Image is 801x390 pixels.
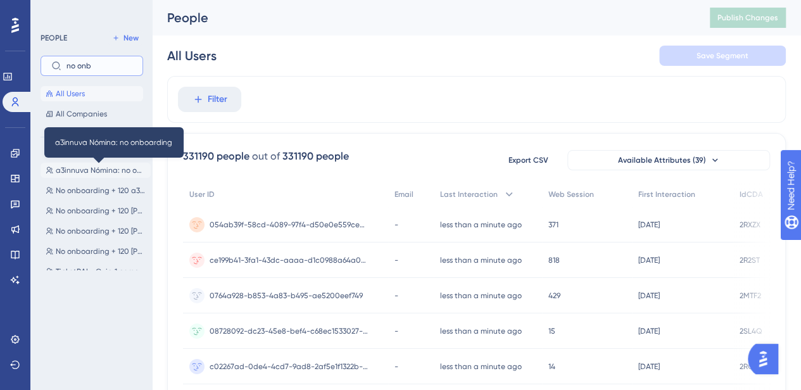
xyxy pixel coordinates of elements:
div: out of [252,149,280,164]
button: New [108,30,143,46]
span: 08728092-dc23-45e8-bef4-c68ec1533027-2SL4Q [210,326,368,336]
time: [DATE] [638,256,660,265]
div: PEOPLE [41,33,67,43]
span: No onboarding + 120 [PERSON_NAME] a3factura [56,206,146,216]
span: 2MTF2 [740,291,761,301]
span: 2R2ST [740,255,760,265]
span: IdCDA [740,189,763,199]
button: No onboarding + 120 [PERSON_NAME] a3innuva Workspace TA [41,244,151,259]
span: 2RXZX [740,220,760,230]
button: TicketBAI - Guia 1 completa o no onboarding [41,264,151,279]
span: 054ab39f-58cd-4089-97f4-d50e0e559ce0-2RXZX [210,220,368,230]
button: Save Segment [659,46,786,66]
div: People [167,9,678,27]
span: Export CSV [508,155,548,165]
span: Available Attributes (39) [618,155,706,165]
span: User ID [189,189,215,199]
button: Publish Changes [710,8,786,28]
span: 0764a928-b853-4a83-b495-ae5200eef749 [210,291,363,301]
input: Search [66,61,132,70]
span: Save Segment [697,51,748,61]
span: All Companies [56,109,107,119]
button: Filter [178,87,241,112]
span: Last Interaction [440,189,498,199]
span: New [123,33,139,43]
span: Web Session [548,189,594,199]
button: Export CSV [496,150,560,170]
span: - [394,220,398,230]
span: No onboarding + 120 [PERSON_NAME] a3innuva Contabilidad [56,226,146,236]
time: less than a minute ago [440,256,522,265]
span: - [394,326,398,336]
span: Email [394,189,413,199]
time: less than a minute ago [440,291,522,300]
div: 331190 people [282,149,349,164]
span: TicketBAI - Guia 1 completa o no onboarding [56,267,146,277]
button: Available Attributes (39) [567,150,770,170]
div: 331190 people [183,149,249,164]
time: [DATE] [638,291,660,300]
button: No onboarding + 120 a3innuva Facturación [41,183,151,198]
span: All Users [56,89,85,99]
time: [DATE] [638,362,660,371]
span: First Interaction [638,189,695,199]
span: 429 [548,291,560,301]
iframe: UserGuiding AI Assistant Launcher [748,340,786,378]
span: 818 [548,255,560,265]
button: No onboarding + 120 [PERSON_NAME] a3factura [41,203,151,218]
span: 14 [548,362,555,372]
time: less than a minute ago [440,220,522,229]
span: - [394,362,398,372]
span: Need Help? [30,3,79,18]
span: 2SL4Q [740,326,762,336]
span: Publish Changes [717,13,778,23]
button: a3innuva Nómina: no onboarding [41,163,151,178]
span: 371 [548,220,558,230]
span: Filter [208,92,227,107]
span: ce199b41-3fa1-43dc-aaaa-d1c0988a64a0-2R2ST [210,255,368,265]
time: [DATE] [638,220,660,229]
time: [DATE] [638,327,660,336]
span: 2RG9C [740,362,763,372]
span: - [394,255,398,265]
time: less than a minute ago [440,327,522,336]
button: All Users [41,86,143,101]
button: All Companies [41,106,143,122]
span: a3innuva Nómina: no onboarding [56,165,146,175]
span: - [394,291,398,301]
span: No onboarding + 120 [PERSON_NAME] a3innuva Workspace TA [56,246,146,256]
span: 15 [548,326,555,336]
time: less than a minute ago [440,362,522,371]
div: All Users [167,47,217,65]
button: No onboarding + 120 [PERSON_NAME] a3innuva Contabilidad [41,223,151,239]
span: c02267ad-0de4-4cd7-9ad8-2af5e1f1322b-2RG9C [210,362,368,372]
span: No onboarding + 120 a3innuva Facturación [56,186,146,196]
